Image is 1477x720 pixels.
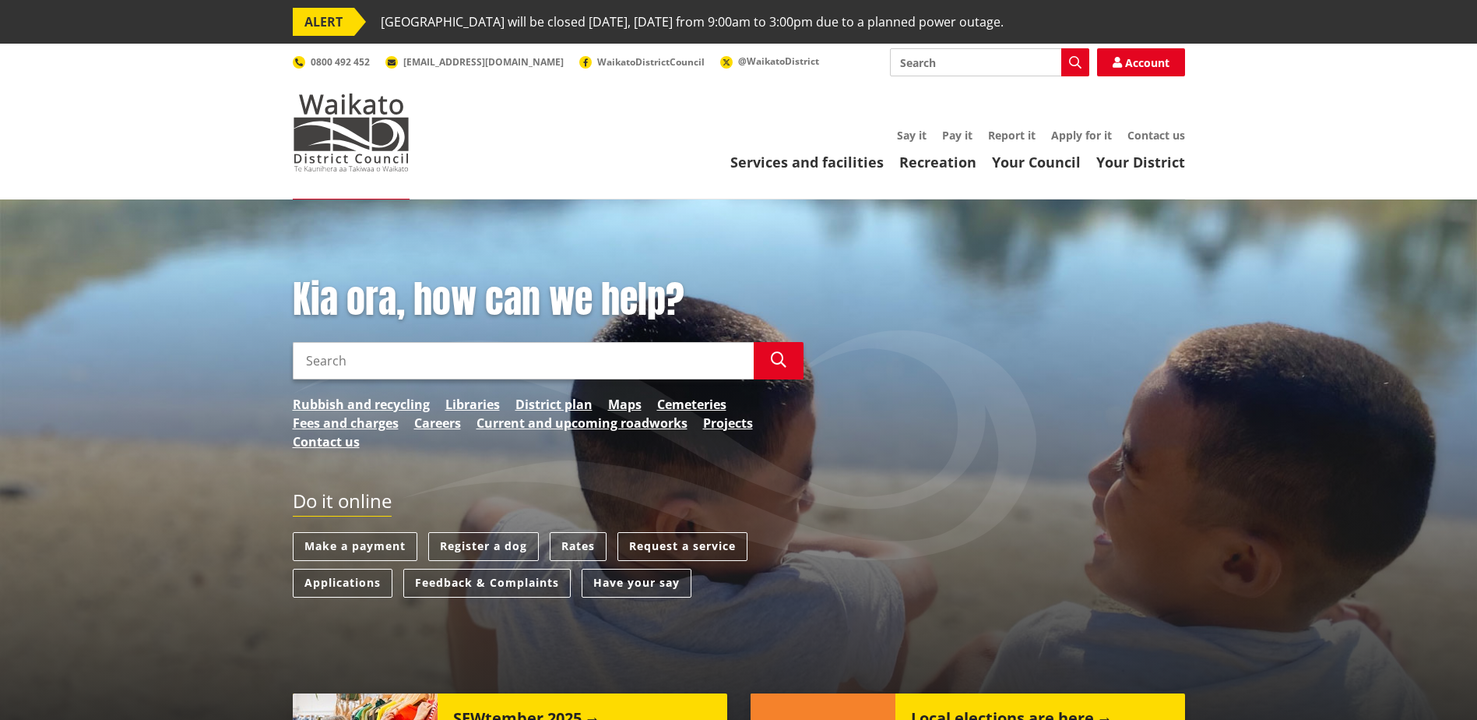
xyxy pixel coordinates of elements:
[414,414,461,432] a: Careers
[1097,48,1185,76] a: Account
[720,55,819,68] a: @WaikatoDistrict
[1127,128,1185,143] a: Contact us
[293,395,430,414] a: Rubbish and recycling
[293,414,399,432] a: Fees and charges
[293,490,392,517] h2: Do it online
[445,395,500,414] a: Libraries
[738,55,819,68] span: @WaikatoDistrict
[293,342,754,379] input: Search input
[550,532,607,561] a: Rates
[890,48,1089,76] input: Search input
[293,55,370,69] a: 0800 492 452
[293,277,804,323] h1: Kia ora, how can we help?
[1096,153,1185,171] a: Your District
[311,55,370,69] span: 0800 492 452
[597,55,705,69] span: WaikatoDistrictCouncil
[1051,128,1112,143] a: Apply for it
[428,532,539,561] a: Register a dog
[293,569,392,598] a: Applications
[293,432,360,451] a: Contact us
[293,8,354,36] span: ALERT
[897,128,927,143] a: Say it
[579,55,705,69] a: WaikatoDistrictCouncil
[899,153,976,171] a: Recreation
[730,153,884,171] a: Services and facilities
[515,395,593,414] a: District plan
[992,153,1081,171] a: Your Council
[403,55,564,69] span: [EMAIL_ADDRESS][DOMAIN_NAME]
[942,128,972,143] a: Pay it
[381,8,1004,36] span: [GEOGRAPHIC_DATA] will be closed [DATE], [DATE] from 9:00am to 3:00pm due to a planned power outage.
[293,532,417,561] a: Make a payment
[988,128,1036,143] a: Report it
[477,414,688,432] a: Current and upcoming roadworks
[608,395,642,414] a: Maps
[293,94,410,171] img: Waikato District Council - Te Kaunihera aa Takiwaa o Waikato
[403,569,571,598] a: Feedback & Complaints
[617,532,747,561] a: Request a service
[657,395,726,414] a: Cemeteries
[703,414,753,432] a: Projects
[385,55,564,69] a: [EMAIL_ADDRESS][DOMAIN_NAME]
[582,569,691,598] a: Have your say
